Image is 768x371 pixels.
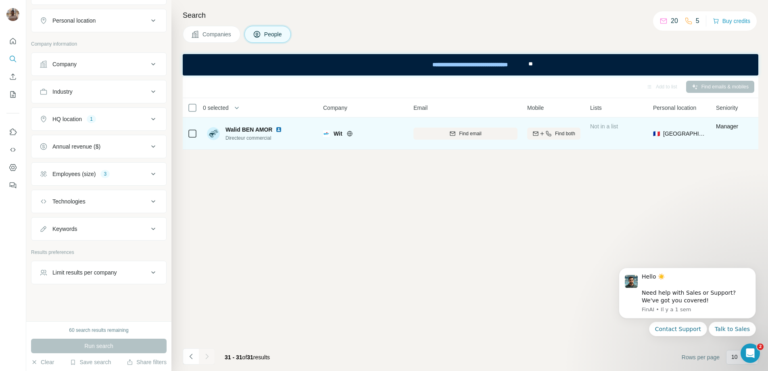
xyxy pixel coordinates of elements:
span: Not in a list [590,123,618,130]
span: People [264,30,283,38]
h4: Search [183,10,758,21]
span: 2 [757,344,764,350]
button: Share filters [127,358,167,366]
button: My lists [6,87,19,102]
span: Wit [334,130,342,138]
button: Quick start [6,34,19,48]
button: Find both [527,128,580,140]
iframe: Banner [183,54,758,75]
button: Buy credits [713,15,750,27]
img: LinkedIn logo [275,126,282,133]
span: 31 - 31 [225,354,242,361]
button: Save search [70,358,111,366]
div: Personal location [52,17,96,25]
p: Results preferences [31,249,167,256]
button: Use Surfe API [6,143,19,157]
iframe: Intercom live chat [741,344,760,363]
div: 3 [100,170,110,178]
span: Email [413,104,428,112]
img: Avatar [6,8,19,21]
div: Keywords [52,225,77,233]
button: Use Surfe on LinkedIn [6,125,19,139]
div: Company [52,60,77,68]
span: Find email [459,130,481,137]
span: Seniority [716,104,738,112]
span: Company [323,104,347,112]
button: Navigate to previous page [183,348,199,365]
button: Employees (size)3 [31,164,166,184]
span: of [242,354,247,361]
span: Companies [202,30,232,38]
span: Manager [716,123,738,130]
div: 60 search results remaining [69,327,128,334]
button: Dashboard [6,160,19,175]
div: Technologies [52,197,86,205]
span: results [225,354,270,361]
span: Find both [555,130,575,137]
div: HQ location [52,115,82,123]
span: Walid BEN AMOR [225,126,272,134]
button: Enrich CSV [6,69,19,84]
p: Company information [31,40,167,48]
span: Directeur commercial [225,134,285,142]
button: Industry [31,82,166,101]
button: Limit results per company [31,263,166,282]
span: 🇫🇷 [653,130,660,138]
button: Search [6,52,19,66]
button: Feedback [6,178,19,193]
div: 1 [87,115,96,123]
span: 0 selected [203,104,229,112]
div: Limit results per company [52,268,117,277]
img: Logo of Wit [323,130,330,137]
div: Industry [52,88,73,96]
p: 5 [696,16,699,26]
button: Keywords [31,219,166,239]
div: Employees (size) [52,170,96,178]
button: Technologies [31,192,166,211]
span: 31 [247,354,253,361]
div: Annual revenue ($) [52,143,100,151]
button: HQ location1 [31,109,166,129]
span: Mobile [527,104,544,112]
span: Personal location [653,104,696,112]
button: Find email [413,128,518,140]
span: Lists [590,104,602,112]
iframe: Intercom notifications message [607,258,768,367]
button: Clear [31,358,54,366]
button: Company [31,54,166,74]
span: [GEOGRAPHIC_DATA] [663,130,706,138]
p: 20 [671,16,678,26]
button: Personal location [31,11,166,30]
button: Annual revenue ($) [31,137,166,156]
img: Avatar [207,127,220,140]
